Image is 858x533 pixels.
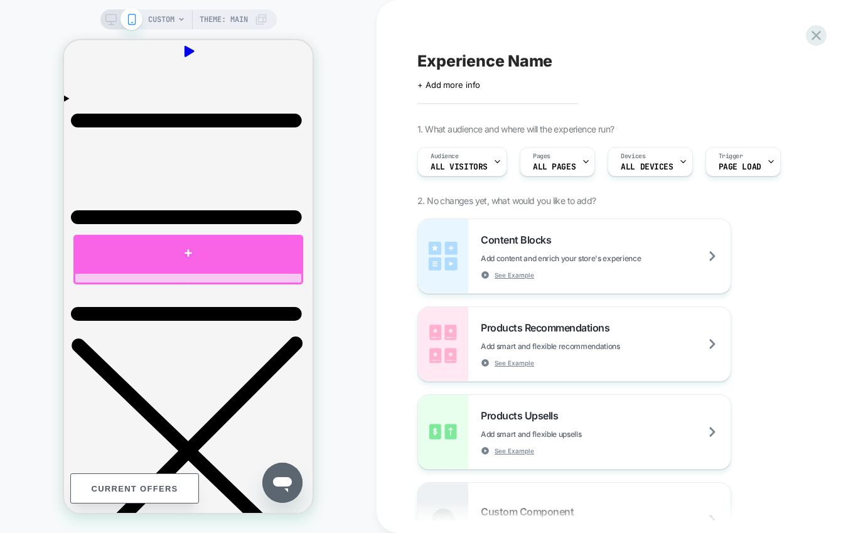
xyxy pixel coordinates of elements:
span: 1. What audience and where will the experience run? [417,124,614,134]
span: Custom Component [481,505,580,518]
span: Add smart and flexible recommendations [481,342,683,351]
span: Products Upsells [481,409,564,422]
span: Audience [431,152,459,161]
span: Experience Name [417,51,552,70]
iframe: Button to launch messaging window [198,423,239,463]
span: Products Recommendations [481,321,616,334]
span: ALL PAGES [533,163,576,171]
span: See Example [495,358,534,367]
span: See Example [495,446,534,455]
span: + Add more info [417,80,480,90]
span: Trigger [719,152,743,161]
span: Content Blocks [481,234,557,246]
span: Devices [621,152,645,161]
span: All Visitors [431,163,488,171]
span: CUSTOM [148,9,174,30]
span: ALL DEVICES [621,163,673,171]
span: Page Load [719,163,761,171]
span: Add smart and flexible upsells [481,429,644,439]
span: Theme: MAIN [200,9,248,30]
button: CURRENT OFFERS [6,433,135,463]
span: See Example [495,271,534,279]
span: Add content and enrich your store's experience [481,254,704,263]
span: Pages [533,152,550,161]
span: 2. No changes yet, what would you like to add? [417,195,596,206]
